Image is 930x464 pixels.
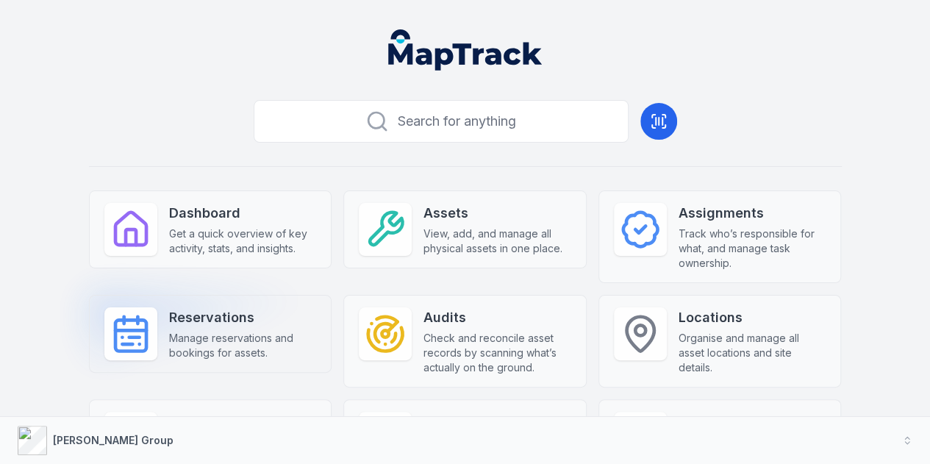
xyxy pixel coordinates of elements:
[169,203,317,224] strong: Dashboard
[254,100,629,143] button: Search for anything
[679,331,826,375] span: Organise and manage all asset locations and site details.
[169,307,317,328] strong: Reservations
[169,331,317,360] span: Manage reservations and bookings for assets.
[89,295,332,373] a: ReservationsManage reservations and bookings for assets.
[423,203,571,224] strong: Assets
[679,226,826,271] span: Track who’s responsible for what, and manage task ownership.
[343,190,587,268] a: AssetsView, add, and manage all physical assets in one place.
[169,412,317,432] strong: People
[598,190,842,283] a: AssignmentsTrack who’s responsible for what, and manage task ownership.
[423,226,571,256] span: View, add, and manage all physical assets in one place.
[679,307,826,328] strong: Locations
[423,412,571,432] strong: Forms
[169,226,317,256] span: Get a quick overview of key activity, stats, and insights.
[398,111,516,132] span: Search for anything
[365,29,566,71] nav: Global
[343,295,587,388] a: AuditsCheck and reconcile asset records by scanning what’s actually on the ground.
[679,412,826,432] strong: Reports
[679,203,826,224] strong: Assignments
[89,190,332,268] a: DashboardGet a quick overview of key activity, stats, and insights.
[598,295,842,388] a: LocationsOrganise and manage all asset locations and site details.
[53,434,174,446] strong: [PERSON_NAME] Group
[423,307,571,328] strong: Audits
[423,331,571,375] span: Check and reconcile asset records by scanning what’s actually on the ground.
